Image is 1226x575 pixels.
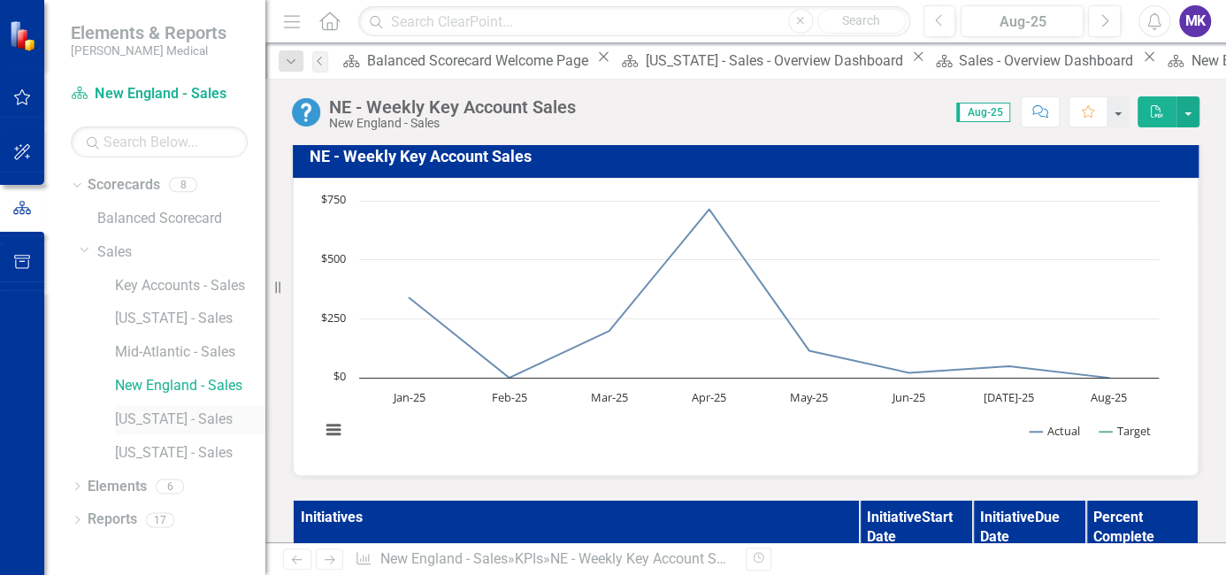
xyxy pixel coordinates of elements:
[515,550,543,567] a: KPIs
[71,22,226,43] span: Elements & Reports
[1030,423,1080,439] button: Show Actual
[311,192,1180,457] div: Chart. Highcharts interactive chart.
[367,50,593,72] div: Balanced Scorecard Welcome Page
[355,549,732,570] div: » »
[97,242,265,263] a: Sales
[392,389,425,405] text: Jan-25
[817,9,906,34] button: Search
[333,368,346,384] text: $0
[329,117,576,130] div: New England - Sales
[115,443,265,464] a: [US_STATE] - Sales
[329,97,576,117] div: NE - Weekly Key Account Sales
[492,389,527,405] text: Feb-25
[1179,5,1211,37] button: MK
[692,389,726,405] text: Apr-25
[88,175,160,195] a: Scorecards
[156,479,184,494] div: 6
[550,550,742,567] div: NE - Weekly Key Account Sales
[146,512,174,527] div: 17
[115,376,265,396] a: New England - Sales
[1100,423,1151,439] button: Show Target
[959,50,1138,72] div: Sales - Overview Dashboard
[956,103,1010,122] span: Aug-25
[842,13,880,27] span: Search
[645,50,907,72] div: [US_STATE] - Sales - Overview Dashboard
[321,250,346,266] text: $500
[591,389,628,405] text: Mar-25
[930,50,1138,72] a: Sales - Overview Dashboard
[88,477,147,497] a: Elements
[321,191,346,207] text: $750
[169,178,197,193] div: 8
[115,276,265,296] a: Key Accounts - Sales
[9,20,40,51] img: ClearPoint Strategy
[380,550,508,567] a: New England - Sales
[88,510,137,530] a: Reports
[311,192,1168,457] svg: Interactive chart
[961,5,1084,37] button: Aug-25
[984,389,1034,405] text: [DATE]-25
[97,209,265,229] a: Balanced Scorecard
[967,11,1077,33] div: Aug-25
[615,50,907,72] a: [US_STATE] - Sales - Overview Dashboard
[71,126,248,157] input: Search Below...
[115,309,265,329] a: [US_STATE] - Sales
[790,389,828,405] text: May-25
[71,43,226,57] small: [PERSON_NAME] Medical
[358,6,909,37] input: Search ClearPoint...
[115,342,265,363] a: Mid-Atlantic - Sales
[1091,389,1127,405] text: Aug-25
[321,310,346,326] text: $250
[891,389,925,405] text: Jun-25
[321,418,346,442] button: View chart menu, Chart
[292,98,320,126] img: No Information
[71,84,248,104] a: New England - Sales
[115,410,265,430] a: [US_STATE] - Sales
[337,50,593,72] a: Balanced Scorecard Welcome Page
[310,148,1188,165] h3: NE - Weekly Key Account Sales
